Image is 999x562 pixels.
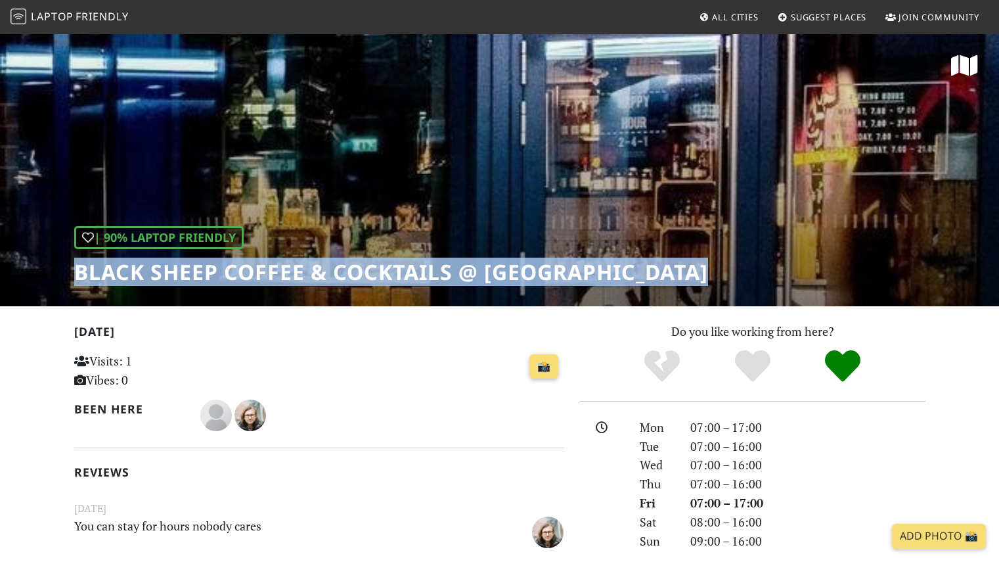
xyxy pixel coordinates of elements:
div: 07:00 – 16:00 [682,475,933,494]
a: Join Community [880,5,985,29]
h2: [DATE] [74,325,564,344]
p: Visits: 1 Vibes: 0 [74,352,227,390]
div: | 90% Laptop Friendly [74,226,244,249]
div: 07:00 – 16:00 [682,437,933,456]
div: 09:00 – 16:00 [682,532,933,551]
div: 08:00 – 16:00 [682,513,933,532]
img: LaptopFriendly [11,9,26,24]
img: 4662-dan.jpg [532,517,564,548]
a: All Cities [694,5,764,29]
h2: Reviews [74,465,564,479]
span: Suggest Places [791,11,867,23]
div: Definitely! [797,348,888,385]
img: blank-535327c66bd565773addf3077783bbfce4b00ec00e9fd257753287c682c7fa38.png [200,400,232,431]
div: Wed [632,456,682,475]
span: Dan G [234,406,266,422]
div: Sat [632,513,682,532]
a: LaptopFriendly LaptopFriendly [11,6,129,29]
span: Laptop [31,9,74,24]
span: Friendly [76,9,128,24]
div: Mon [632,418,682,437]
a: Suggest Places [772,5,872,29]
div: No [617,348,707,385]
div: 07:00 – 17:00 [682,418,933,437]
span: Dan G [532,523,564,538]
div: Tue [632,437,682,456]
h2: Been here [74,402,185,416]
div: Thu [632,475,682,494]
h1: Black Sheep Coffee & Cocktails @ [GEOGRAPHIC_DATA] [74,260,708,285]
div: Yes [707,348,798,385]
span: Join Community [899,11,979,23]
a: 📸 [529,354,558,379]
img: 4662-dan.jpg [234,400,266,431]
div: Fri [632,494,682,513]
div: Sun [632,532,682,551]
span: Arul Gupta [200,406,234,422]
div: 07:00 – 17:00 [682,494,933,513]
span: All Cities [712,11,759,23]
div: 07:00 – 16:00 [682,456,933,475]
p: You can stay for hours nobody cares [66,517,488,546]
small: [DATE] [66,500,572,517]
p: Do you like working from here? [580,322,925,341]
